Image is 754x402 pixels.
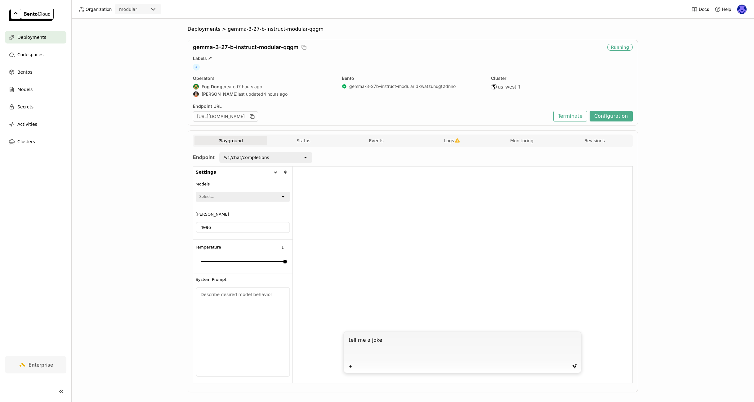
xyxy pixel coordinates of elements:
span: Deployments [188,26,221,32]
img: Sean Sheng [193,91,199,97]
div: Settings [193,167,292,178]
nav: Breadcrumbs navigation [188,26,638,32]
div: [URL][DOMAIN_NAME] [193,112,258,121]
span: gemma-3-27-b-instruct-modular-qqgm [228,26,323,32]
span: Codespaces [17,51,43,58]
a: Docs [691,6,709,12]
button: Terminate [553,111,587,121]
span: Docs [699,7,709,12]
img: Newton Jain [737,5,747,14]
div: created [193,84,335,90]
svg: Plus [348,364,353,369]
span: 4 hours ago [263,91,288,97]
span: Secrets [17,103,33,111]
span: Bentos [17,68,32,76]
span: Temperature [196,245,221,250]
div: /v1/chat/completions [224,154,269,161]
span: 7 hours ago [238,84,262,89]
img: Fog Dong [193,84,199,89]
svg: open [303,155,308,160]
div: Running [607,44,633,51]
div: Select... [199,194,214,200]
span: gemma-3-27-b-instruct-modular-qqgm [193,44,298,51]
strong: [PERSON_NAME] [202,91,238,97]
span: System Prompt [196,277,226,282]
a: gemma-3-27b-instruct-modular:dkwatzunugt2dnno [349,84,456,89]
svg: open [281,194,286,199]
span: Models [17,86,33,93]
a: Models [5,83,66,96]
a: Clusters [5,135,66,148]
button: Monitoring [485,136,558,145]
input: Temperature [276,244,290,251]
div: last updated [193,91,335,97]
button: Playground [194,136,267,145]
a: Secrets [5,101,66,113]
strong: Fog Dong [202,84,222,89]
span: us-west-1 [498,84,520,90]
button: Revisions [558,136,631,145]
span: Deployments [17,34,46,41]
div: Bento [342,75,484,81]
input: Selected /v1/chat/completions. [270,154,270,161]
a: Bentos [5,66,66,78]
a: Enterprise [5,356,66,373]
span: Enterprise [29,362,53,368]
a: Codespaces [5,48,66,61]
span: Activities [17,121,37,128]
div: Help [715,6,731,12]
div: Labels [193,56,633,61]
span: > [221,26,228,32]
strong: Endpoint [193,154,215,160]
button: Status [267,136,340,145]
div: Endpoint URL [193,103,550,109]
div: Cluster [491,75,633,81]
span: [PERSON_NAME] [196,212,229,217]
span: Models [196,182,210,187]
div: Operators [193,75,335,81]
button: Events [340,136,413,145]
button: Configuration [590,111,633,121]
img: logo [9,9,54,21]
span: Organization [86,7,112,12]
span: + [193,64,200,71]
span: Logs [444,138,454,144]
div: modular [119,6,137,12]
span: Help [722,7,731,12]
a: Activities [5,118,66,130]
a: Deployments [5,31,66,43]
span: Clusters [17,138,35,145]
